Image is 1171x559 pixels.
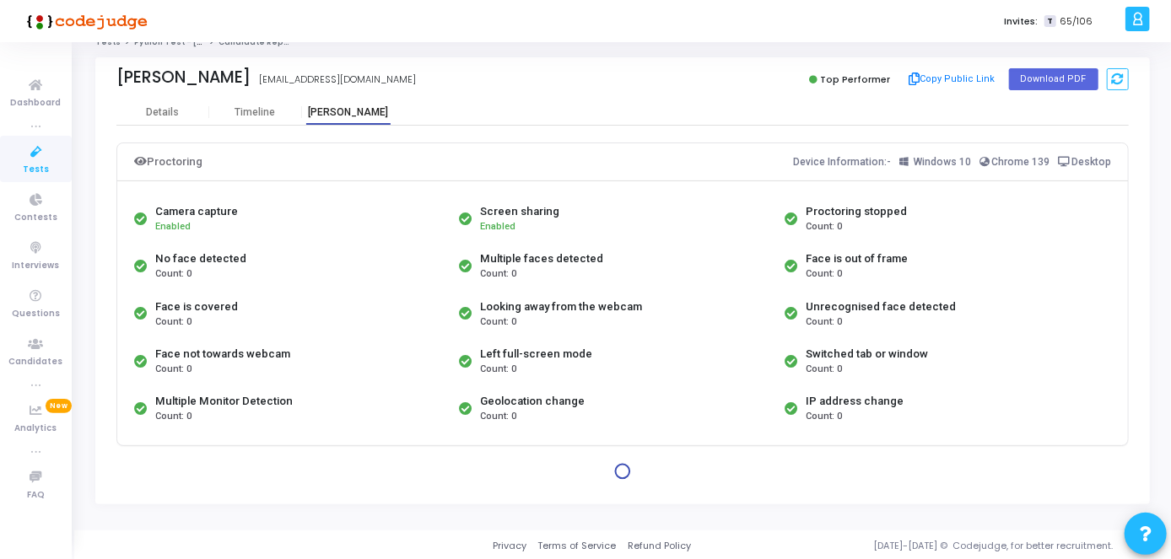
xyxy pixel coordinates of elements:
button: Download PDF [1009,68,1098,90]
span: Count: 0 [806,410,842,424]
span: Tests [23,163,49,177]
div: [PERSON_NAME] [302,106,395,119]
div: Multiple faces detected [480,250,603,267]
span: Candidate Report [219,37,296,47]
span: Count: 0 [480,363,516,377]
div: No face detected [155,250,246,267]
span: FAQ [27,488,45,503]
span: Enabled [480,221,515,232]
span: Count: 0 [806,315,842,330]
div: Screen sharing [480,203,559,220]
div: Switched tab or window [806,346,928,363]
span: Questions [12,307,60,321]
div: Proctoring [134,152,202,172]
span: Candidates [9,355,63,369]
span: T [1044,15,1055,28]
a: Refund Policy [628,539,691,553]
div: Face is out of frame [806,250,908,267]
div: Left full-screen mode [480,346,592,363]
span: Interviews [13,259,60,273]
nav: breadcrumb [95,37,1150,48]
div: [PERSON_NAME] [116,67,251,87]
div: [DATE]-[DATE] © Codejudge, for better recruitment. [691,539,1150,553]
div: IP address change [806,393,904,410]
div: Geolocation change [480,393,585,410]
a: Terms of Service [538,539,617,553]
span: Analytics [15,422,57,436]
div: Camera capture [155,203,238,220]
div: Face is covered [155,298,238,315]
a: Python Test - [PERSON_NAME] [134,37,260,47]
span: Count: 0 [155,267,192,282]
div: Multiple Monitor Detection [155,393,293,410]
span: 65/106 [1060,14,1093,29]
span: New [46,399,72,413]
span: Chrome 139 [991,156,1050,168]
span: Dashboard [11,96,62,110]
span: Count: 0 [155,410,192,424]
span: Desktop [1071,156,1111,168]
span: Enabled [155,221,191,232]
img: logo [21,4,148,38]
div: Timeline [235,106,276,119]
div: Device Information:- [794,152,1112,172]
a: Privacy [493,539,526,553]
button: Copy Public Link [904,67,1001,92]
div: Unrecognised face detected [806,298,956,315]
span: Count: 0 [806,363,842,377]
a: Tests [95,37,121,47]
span: Count: 0 [480,267,516,282]
span: Windows 10 [914,156,971,168]
div: Face not towards webcam [155,346,290,363]
div: Looking away from the webcam [480,298,642,315]
div: Proctoring stopped [806,203,907,220]
span: Count: 0 [806,220,842,234]
div: [EMAIL_ADDRESS][DOMAIN_NAME] [259,73,416,87]
span: Count: 0 [155,363,192,377]
label: Invites: [1004,14,1038,29]
span: Count: 0 [480,315,516,330]
span: Top Performer [820,73,890,86]
span: Contests [14,211,57,225]
span: Count: 0 [155,315,192,330]
span: Count: 0 [480,410,516,424]
span: Count: 0 [806,267,842,282]
div: Details [146,106,179,119]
